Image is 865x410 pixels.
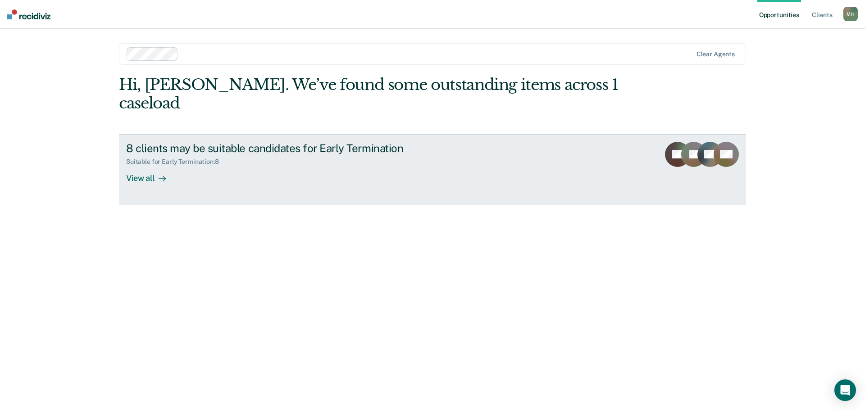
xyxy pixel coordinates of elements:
div: Clear agents [697,50,735,58]
button: MH [843,7,858,21]
div: Hi, [PERSON_NAME]. We’ve found some outstanding items across 1 caseload [119,76,621,113]
img: Recidiviz [7,9,50,19]
a: 8 clients may be suitable candidates for Early TerminationSuitable for Early Termination:8View all [119,134,746,205]
div: View all [126,166,177,183]
div: Open Intercom Messenger [834,379,856,401]
div: Suitable for Early Termination : 8 [126,158,226,166]
div: M H [843,7,858,21]
div: 8 clients may be suitable candidates for Early Termination [126,142,442,155]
